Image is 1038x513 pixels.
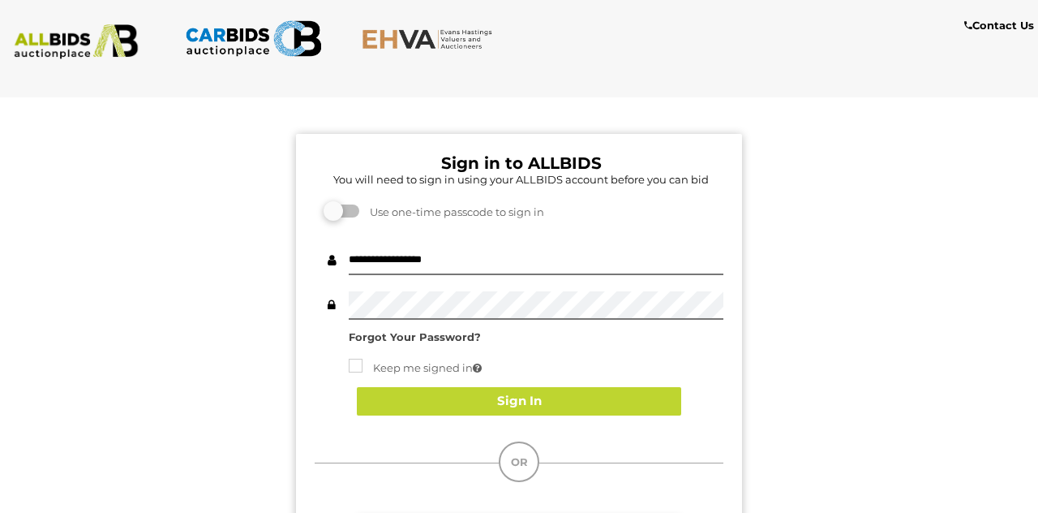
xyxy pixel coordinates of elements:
button: Sign In [357,387,681,416]
span: Use one-time passcode to sign in [362,205,544,218]
a: Forgot Your Password? [349,330,481,343]
img: ALLBIDS.com.au [7,24,144,59]
img: EHVA.com.au [362,28,499,50]
b: Contact Us [964,19,1034,32]
a: Contact Us [964,16,1038,35]
h5: You will need to sign in using your ALLBIDS account before you can bid [319,174,723,185]
label: Keep me signed in [349,359,482,377]
div: OR [499,442,539,482]
img: CARBIDS.com.au [185,16,322,61]
b: Sign in to ALLBIDS [441,153,602,173]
